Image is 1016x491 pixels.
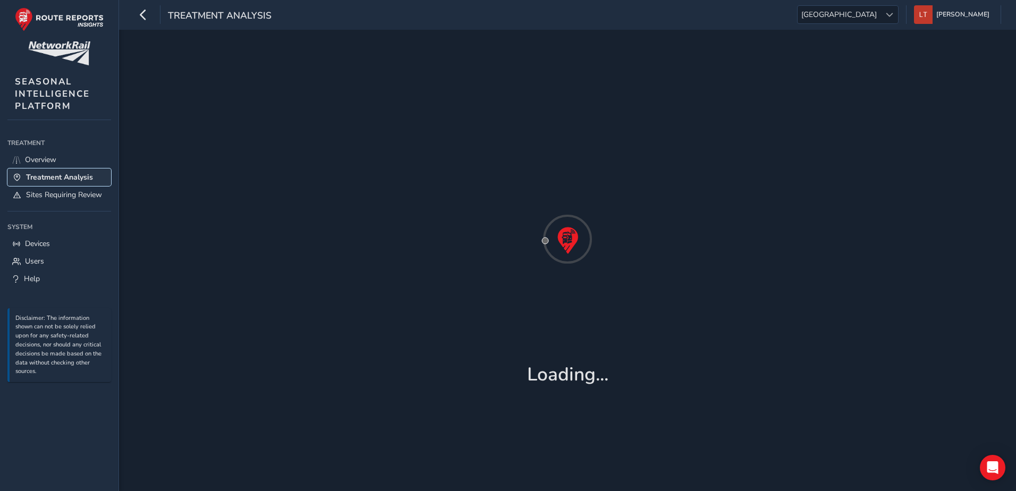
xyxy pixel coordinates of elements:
[527,363,608,386] h1: Loading...
[25,155,56,165] span: Overview
[168,9,272,24] span: Treatment Analysis
[7,135,111,151] div: Treatment
[7,219,111,235] div: System
[7,252,111,270] a: Users
[7,235,111,252] a: Devices
[914,5,933,24] img: diamond-layout
[15,7,104,31] img: rr logo
[7,186,111,204] a: Sites Requiring Review
[936,5,989,24] span: [PERSON_NAME]
[15,314,106,377] p: Disclaimer: The information shown can not be solely relied upon for any safety-related decisions,...
[25,239,50,249] span: Devices
[914,5,993,24] button: [PERSON_NAME]
[24,274,40,284] span: Help
[7,168,111,186] a: Treatment Analysis
[28,41,90,65] img: customer logo
[7,151,111,168] a: Overview
[26,172,93,182] span: Treatment Analysis
[26,190,102,200] span: Sites Requiring Review
[25,256,44,266] span: Users
[798,6,880,23] span: [GEOGRAPHIC_DATA]
[15,75,90,112] span: SEASONAL INTELLIGENCE PLATFORM
[7,270,111,287] a: Help
[980,455,1005,480] div: Open Intercom Messenger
